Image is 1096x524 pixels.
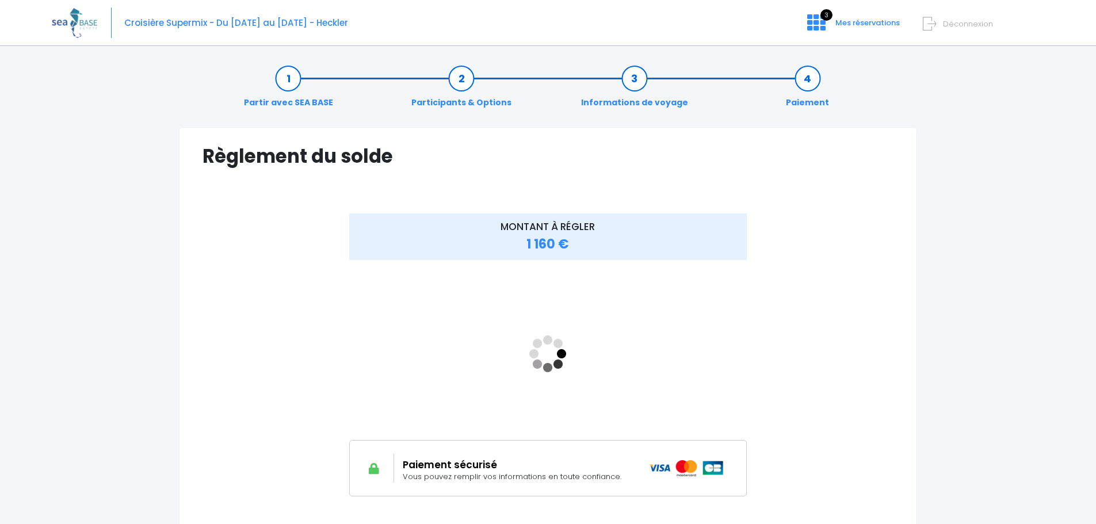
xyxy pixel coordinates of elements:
[575,72,694,109] a: Informations de voyage
[943,18,993,29] span: Déconnexion
[780,72,835,109] a: Paiement
[203,145,893,167] h1: Règlement du solde
[124,17,348,29] span: Croisière Supermix - Du [DATE] au [DATE] - Heckler
[501,220,595,234] span: MONTANT À RÉGLER
[403,471,621,482] span: Vous pouvez remplir vos informations en toute confiance.
[238,72,339,109] a: Partir avec SEA BASE
[403,459,632,471] h2: Paiement sécurisé
[798,21,907,32] a: 3 Mes réservations
[406,72,517,109] a: Participants & Options
[649,460,724,476] img: icons_paiement_securise@2x.png
[349,267,747,440] iframe: <!-- //required -->
[526,235,569,253] span: 1 160 €
[835,17,900,28] span: Mes réservations
[820,9,832,21] span: 3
